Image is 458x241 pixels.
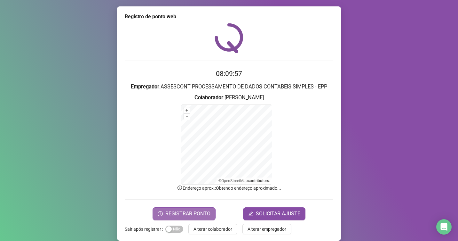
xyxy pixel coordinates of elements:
button: Alterar colaborador [188,224,237,234]
li: © contributors. [218,179,270,183]
button: editSOLICITAR AJUSTE [243,207,305,220]
img: QRPoint [215,23,243,53]
span: SOLICITAR AJUSTE [256,210,300,218]
span: REGISTRAR PONTO [165,210,210,218]
label: Sair após registrar [125,224,165,234]
h3: : [PERSON_NAME] [125,94,333,102]
span: Alterar colaborador [193,226,232,233]
div: Open Intercom Messenger [436,219,452,235]
h3: : ASSESCONT PROCESSAMENTO DE DADOS CONTABEIS SIMPLES - EPP [125,83,333,91]
p: Endereço aprox. : Obtendo endereço aproximado... [125,185,333,192]
time: 08:09:57 [216,70,242,78]
a: OpenStreetMap [221,179,248,183]
button: + [184,107,190,113]
span: info-circle [177,185,183,191]
span: Alterar empregador [248,226,286,233]
button: REGISTRAR PONTO [153,207,216,220]
div: Registro de ponto web [125,13,333,21]
span: clock-circle [158,211,163,216]
span: edit [248,211,253,216]
strong: Empregador [131,84,159,90]
strong: Colaborador [194,95,223,101]
button: – [184,114,190,120]
button: Alterar empregador [242,224,291,234]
